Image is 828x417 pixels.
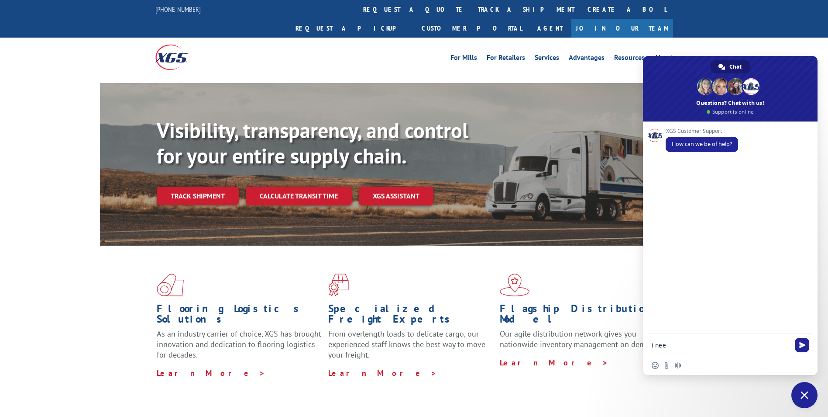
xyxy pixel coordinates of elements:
a: Request a pickup [289,19,415,38]
textarea: Compose your message... [652,341,790,349]
a: Track shipment [157,187,239,205]
span: Audio message [674,362,681,369]
span: Chat [729,60,742,73]
img: xgs-icon-total-supply-chain-intelligence-red [157,274,184,296]
h1: Specialized Freight Experts [328,303,493,329]
a: About [654,54,673,64]
a: Resources [614,54,645,64]
a: For Retailers [487,54,525,64]
div: Close chat [791,382,818,408]
span: Send [795,338,809,352]
a: XGS ASSISTANT [359,187,433,205]
a: Join Our Team [571,19,673,38]
span: Insert an emoji [652,362,659,369]
a: Learn More > [328,368,437,378]
a: Services [535,54,559,64]
h1: Flooring Logistics Solutions [157,303,322,329]
div: Chat [711,60,750,73]
span: How can we be of help? [672,140,732,148]
a: Calculate transit time [246,187,352,205]
img: xgs-icon-flagship-distribution-model-red [500,274,530,296]
span: As an industry carrier of choice, XGS has brought innovation and dedication to flooring logistics... [157,329,321,360]
b: Visibility, transparency, and control for your entire supply chain. [157,117,468,169]
a: Learn More > [500,358,608,368]
a: Customer Portal [415,19,529,38]
a: Agent [529,19,571,38]
img: xgs-icon-focused-on-flooring-red [328,274,349,296]
p: From overlength loads to delicate cargo, our experienced staff knows the best way to move your fr... [328,329,493,368]
a: For Mills [450,54,477,64]
a: Advantages [569,54,605,64]
span: Our agile distribution network gives you nationwide inventory management on demand. [500,329,660,349]
a: Learn More > [157,368,265,378]
a: [PHONE_NUMBER] [155,5,201,14]
span: XGS Customer Support [666,128,738,134]
h1: Flagship Distribution Model [500,303,665,329]
span: Send a file [663,362,670,369]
